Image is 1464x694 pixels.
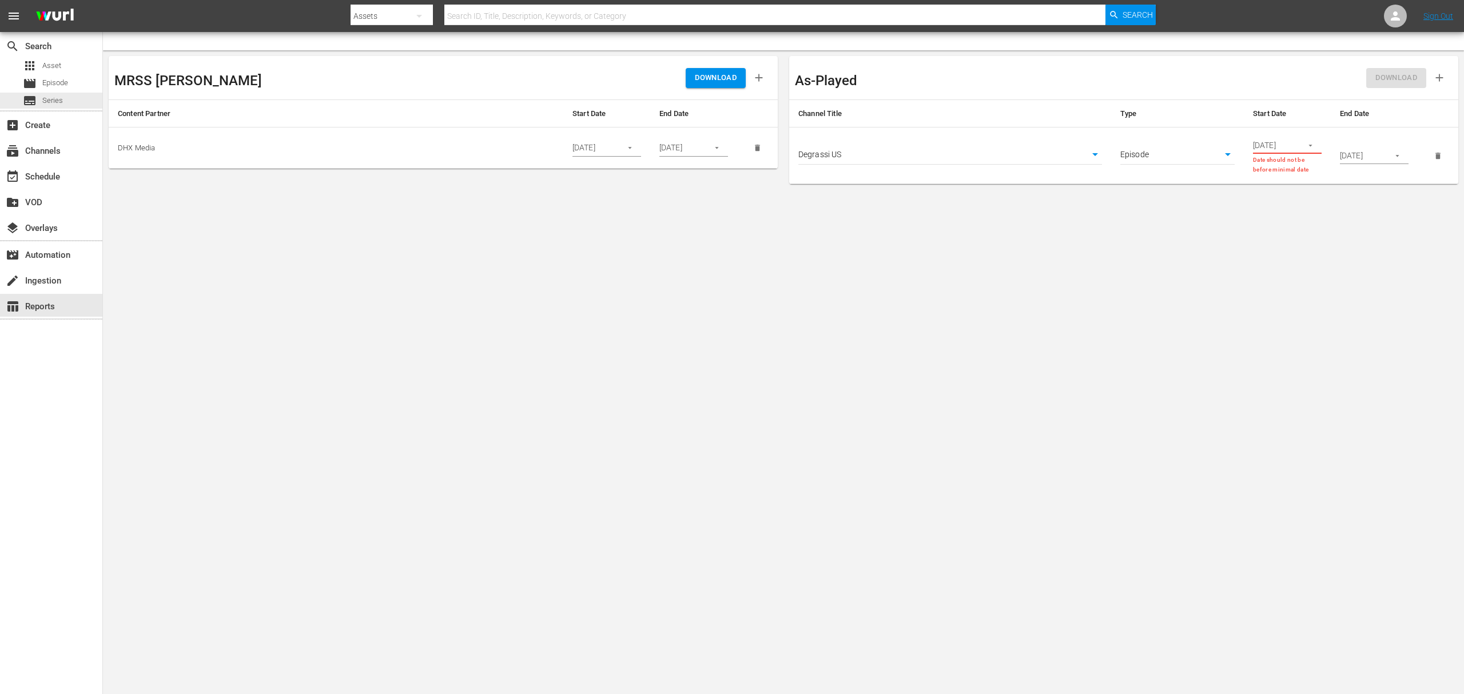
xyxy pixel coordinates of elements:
span: Search [6,39,19,53]
span: Series [42,95,63,106]
button: Search [1105,5,1156,25]
span: Ingestion [6,274,19,288]
th: Start Date [1244,100,1331,127]
span: Channels [6,144,19,158]
button: delete [1427,145,1449,167]
span: Search [1123,5,1153,25]
span: Schedule [6,170,19,184]
span: Asset [42,60,61,71]
a: Sign Out [1423,11,1453,21]
span: Episode [42,77,68,89]
span: Create [6,118,19,132]
th: Channel Title [789,100,1111,127]
button: delete [746,137,769,159]
span: Episode [23,77,37,90]
div: Degrassi US [798,147,1102,164]
span: Asset [23,59,37,73]
span: VOD [6,196,19,209]
th: End Date [650,100,737,127]
span: Series [23,94,37,107]
h3: MRSS [PERSON_NAME] [114,73,262,88]
div: Episode [1120,147,1235,164]
span: Automation [6,248,19,262]
th: Type [1111,100,1244,127]
h3: As-Played [795,73,857,88]
img: ans4CAIJ8jUAAAAAAAAAAAAAAAAAAAAAAAAgQb4GAAAAAAAAAAAAAAAAAAAAAAAAJMjXAAAAAAAAAAAAAAAAAAAAAAAAgAT5G... [27,3,82,30]
span: Reports [6,300,19,313]
th: End Date [1331,100,1418,127]
th: Content Partner [109,100,563,127]
span: DOWNLOAD [695,71,737,85]
th: Start Date [563,100,650,127]
button: DOWNLOAD [686,68,746,88]
span: Overlays [6,221,19,235]
p: Date should not be before minimal date [1253,155,1322,174]
td: DHX Media [109,127,563,169]
span: menu [7,9,21,23]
